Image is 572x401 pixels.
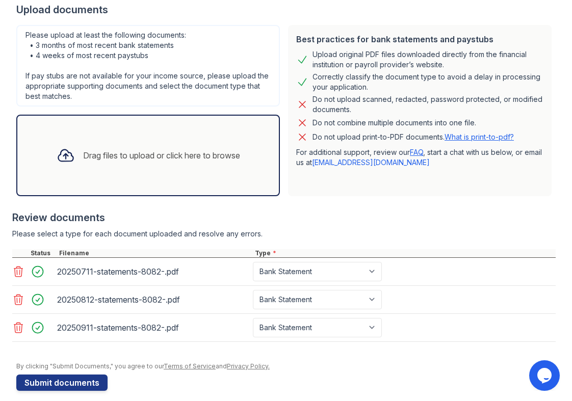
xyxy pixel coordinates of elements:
[57,291,249,308] div: 20250812-statements-8082-.pdf
[253,249,556,257] div: Type
[410,148,423,156] a: FAQ
[16,25,280,106] div: Please upload at least the following documents: • 3 months of most recent bank statements • 4 wee...
[313,117,476,129] div: Do not combine multiple documents into one file.
[227,362,270,370] a: Privacy Policy.
[164,362,216,370] a: Terms of Service
[29,249,57,257] div: Status
[83,149,240,162] div: Drag files to upload or click here to browse
[296,33,543,45] div: Best practices for bank statements and paystubs
[57,249,253,257] div: Filename
[313,94,543,115] div: Do not upload scanned, redacted, password protected, or modified documents.
[16,362,556,370] div: By clicking "Submit Documents," you agree to our and
[313,72,543,92] div: Correctly classify the document type to avoid a delay in processing your application.
[57,263,249,280] div: 20250711-statements-8082-.pdf
[313,49,543,70] div: Upload original PDF files downloaded directly from the financial institution or payroll provider’...
[445,132,514,141] a: What is print-to-pdf?
[296,147,543,168] p: For additional support, review our , start a chat with us below, or email us at
[313,132,514,142] p: Do not upload print-to-PDF documents.
[16,3,556,17] div: Upload documents
[16,375,108,391] button: Submit documents
[312,158,430,167] a: [EMAIL_ADDRESS][DOMAIN_NAME]
[529,360,562,391] iframe: chat widget
[57,319,249,336] div: 20250911-statements-8082-.pdf
[12,229,556,239] div: Please select a type for each document uploaded and resolve any errors.
[12,210,556,225] div: Review documents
